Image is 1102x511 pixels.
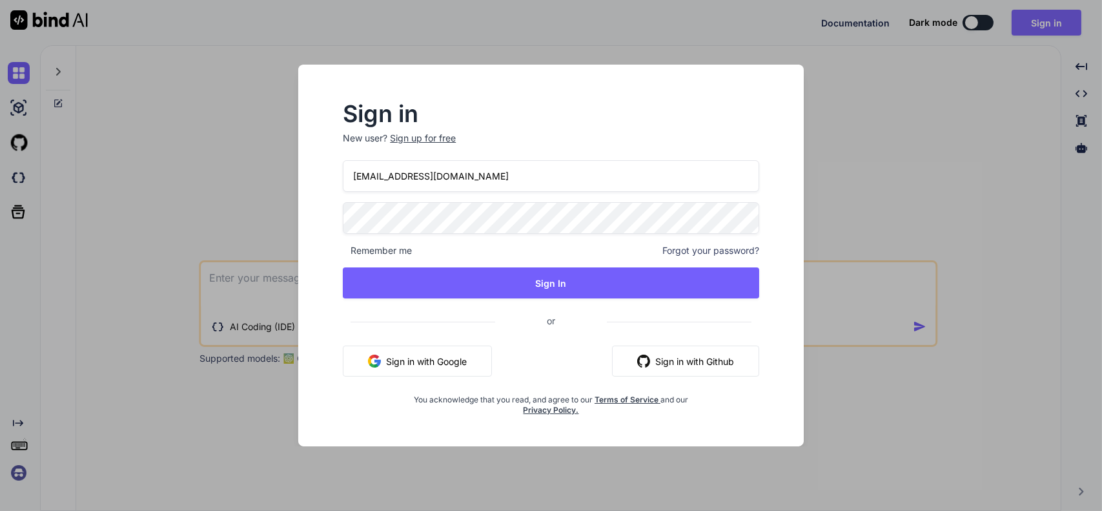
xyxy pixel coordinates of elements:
[343,346,492,377] button: Sign in with Google
[368,355,381,368] img: google
[343,132,759,160] p: New user?
[495,305,607,337] span: or
[523,405,578,415] a: Privacy Policy.
[343,244,412,257] span: Remember me
[612,346,759,377] button: Sign in with Github
[343,103,759,124] h2: Sign in
[413,387,690,415] div: You acknowledge that you read, and agree to our and our
[662,244,759,257] span: Forgot your password?
[343,267,759,298] button: Sign In
[390,132,456,145] div: Sign up for free
[595,395,660,404] a: Terms of Service
[637,355,650,368] img: github
[343,160,759,192] input: Login or Email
